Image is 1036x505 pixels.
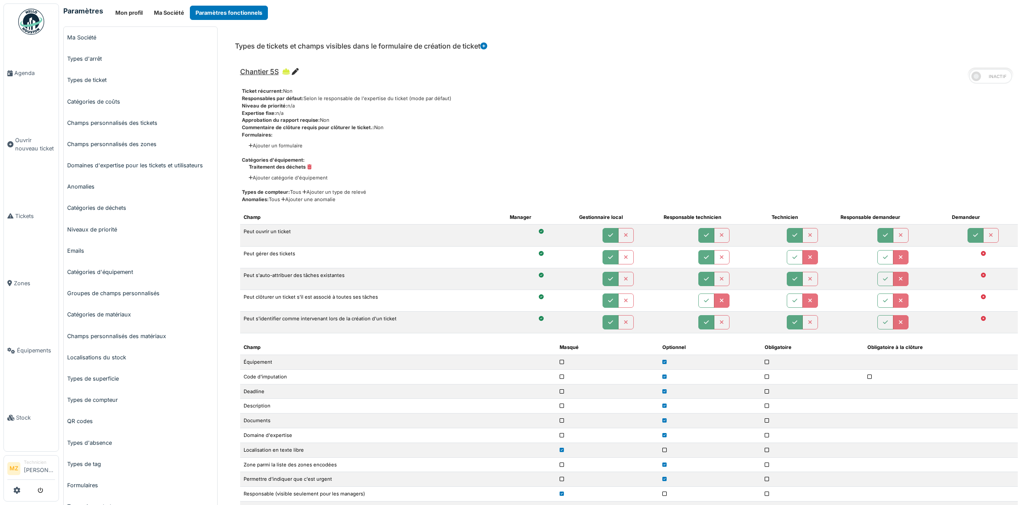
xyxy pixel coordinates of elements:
[63,7,103,15] h6: Paramètres
[280,196,336,202] a: Ajouter une anomalie
[659,340,762,355] th: Optionnel
[18,9,44,35] img: Badge_color-CXgf-gQk.svg
[64,411,217,432] a: QR codes
[240,414,557,428] td: Documents
[240,67,279,76] span: Chantier 5S
[249,164,306,170] span: Traitement des déchets
[240,443,557,457] td: Localisation en texte libre
[64,283,217,304] a: Groupes de champs personnalisés
[64,432,217,453] a: Types d'absence
[4,384,59,451] a: Stock
[64,389,217,411] a: Types de compteur
[15,212,55,220] span: Tickets
[64,453,217,475] a: Types de tag
[64,155,217,176] a: Domaines d'expertise pour les tickets et utilisateurs
[242,103,287,109] span: Niveau de priorité:
[240,428,557,443] td: Domaine d'expertise
[301,189,366,195] a: Ajouter un type de relevé
[64,91,217,112] a: Catégories de coûts
[7,462,20,475] li: MZ
[761,340,864,355] th: Obligatoire
[64,326,217,347] a: Champs personnalisés des matériaux
[64,134,217,155] a: Champs personnalisés des zones
[17,346,55,355] span: Équipements
[242,124,374,130] span: Commentaire de clôture requis pour clôturer le ticket.:
[242,132,273,138] span: Formulaires:
[242,102,1018,110] div: n/a
[235,42,487,50] h6: Types de tickets et champs visibles dans le formulaire de création de ticket
[64,240,217,261] a: Emails
[242,117,1018,124] div: Non
[64,69,217,91] a: Types de ticket
[4,182,59,250] a: Tickets
[837,210,948,225] th: Responsable demandeur
[64,48,217,69] a: Types d'arrêt
[64,261,217,283] a: Catégories d'équipement
[242,196,1018,203] div: Tous
[4,317,59,384] a: Équipements
[556,340,659,355] th: Masqué
[64,347,217,368] a: Localisations du stock
[16,414,55,422] span: Stock
[24,459,55,466] div: Technicien
[242,95,303,101] span: Responsables par défaut:
[242,157,305,163] span: Catégories d'équipement:
[24,459,55,478] li: [PERSON_NAME]
[4,107,59,182] a: Ouvrir nouveau ticket
[64,475,217,496] a: Formulaires
[242,88,283,94] span: Ticket récurrent:
[190,6,268,20] button: Paramètres fonctionnels
[64,176,217,197] a: Anomalies
[240,457,557,472] td: Zone parmi la liste des zones encodées
[242,110,1018,117] div: n/a
[240,312,507,333] td: Peut s'identifier comme intervenant lors de la création d'un ticket
[64,197,217,218] a: Catégories de déchets
[240,487,557,502] td: Responsable (visible seulement pour les managers)
[64,304,217,325] a: Catégories de matériaux
[240,472,557,487] td: Permettre d'indiquer que c'est urgent
[240,369,557,384] td: Code d'imputation
[15,136,55,153] span: Ouvrir nouveau ticket
[948,210,1018,225] th: Demandeur
[240,225,507,246] td: Peut ouvrir un ticket
[242,189,290,195] span: Types de compteur:
[64,27,217,48] a: Ma Société
[242,95,1018,102] div: Selon le responsable de l'expertise du ticket (mode par défaut)
[240,290,507,311] td: Peut clôturer un ticket s'il est associé à toutes ses tâches
[240,399,557,414] td: Description
[148,6,190,20] button: Ma Société
[240,355,557,370] td: Équipement
[242,124,1018,131] div: Non
[64,368,217,389] a: Types de superficie
[240,210,507,225] th: Champ
[660,210,768,225] th: Responsable technicien
[242,117,320,123] span: Approbation du rapport requise:
[4,39,59,107] a: Agenda
[249,174,328,182] a: Ajouter catégorie d'équipement
[110,6,148,20] button: Mon profil
[240,340,557,355] th: Champ
[576,210,660,225] th: Gestionnaire local
[506,210,576,225] th: Manager
[14,279,55,287] span: Zones
[864,340,1018,355] th: Obligatoire à la clôture
[64,112,217,134] a: Champs personnalisés des tickets
[240,384,557,399] td: Deadline
[242,88,1018,95] div: Non
[242,110,276,116] span: Expertise fixe:
[242,189,1018,196] div: Tous
[240,268,507,290] td: Peut s'auto-attribuer des tâches existantes
[64,219,217,240] a: Niveaux de priorité
[249,142,303,150] a: Ajouter un formulaire
[7,459,55,480] a: MZ Technicien[PERSON_NAME]
[242,196,269,202] span: Anomalies:
[4,250,59,317] a: Zones
[14,69,55,77] span: Agenda
[768,210,837,225] th: Technicien
[240,246,507,268] td: Peut gérer des tickets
